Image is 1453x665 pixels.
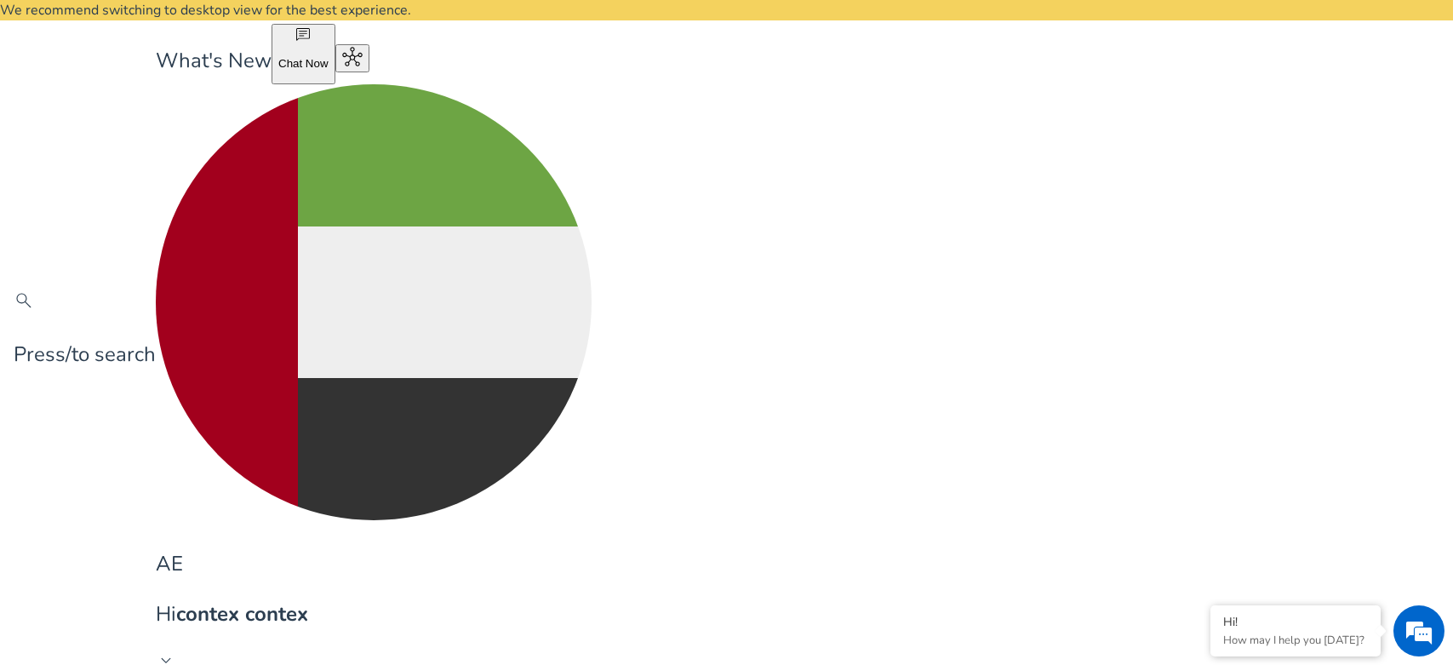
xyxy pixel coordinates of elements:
p: Chat Now [278,57,329,70]
p: How may I help you today? [1223,633,1368,648]
span: chat [295,26,312,43]
button: hub [335,44,369,72]
button: chatChat Now [272,24,335,84]
span: hub [342,47,363,67]
div: Hi! [1223,614,1368,630]
b: contex contex [176,600,308,628]
span: What's New [156,47,272,74]
span: search [14,290,34,311]
p: Press to search [14,340,156,370]
span: / [66,341,72,368]
p: Hi [156,599,592,629]
p: AE [156,549,592,579]
img: ae.svg [156,84,592,520]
